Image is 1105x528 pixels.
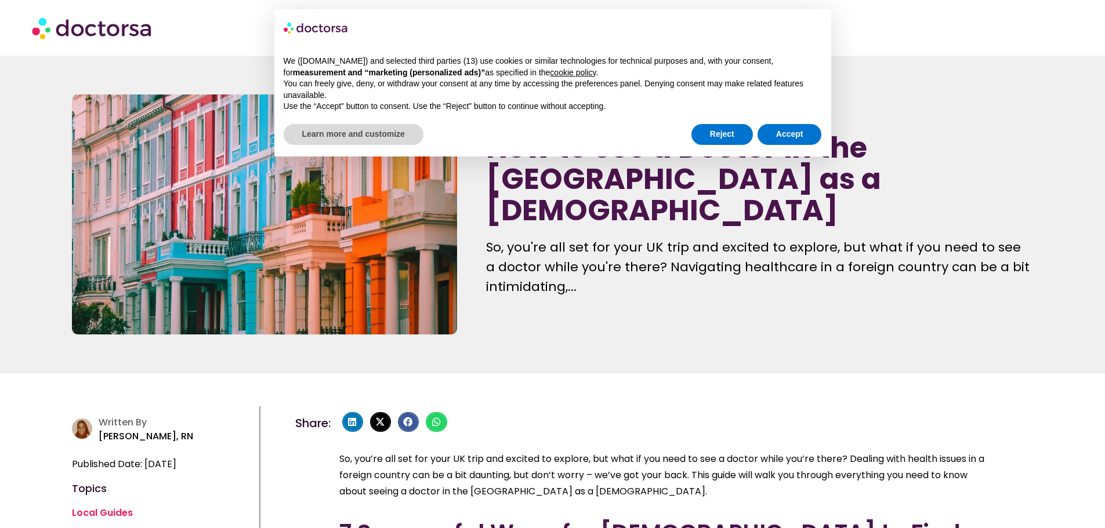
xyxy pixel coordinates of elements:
[758,124,822,145] button: Accept
[284,56,822,78] p: We ([DOMAIN_NAME]) and selected third parties (13) use cookies or similar technologies for techni...
[284,19,349,37] img: logo
[284,124,423,145] button: Learn more and customize
[72,456,176,472] span: Published Date: [DATE]
[550,68,596,77] a: cookie policy
[398,412,419,432] div: Share on facebook
[486,132,1032,226] h1: How to See a Doctor in the [GEOGRAPHIC_DATA] as a [DEMOGRAPHIC_DATA]
[284,101,822,112] p: Use the “Accept” button to consent. Use the “Reject” button to continue without accepting.
[293,68,485,77] strong: measurement and “marketing (personalized ads)”
[691,124,753,145] button: Reject
[72,484,253,493] h4: Topics
[370,412,391,432] div: Share on x-twitter
[72,506,133,519] a: Local Guides
[72,94,457,334] img: How to see a doctor in the UK as a foreigner primary image
[99,428,253,445] p: [PERSON_NAME], RN
[295,417,331,429] h4: Share:
[339,452,984,498] span: So, you’re all set for your UK trip and excited to explore, but what if you need to see a doctor ...
[284,78,822,101] p: You can freely give, deny, or withdraw your consent at any time by accessing the preferences pane...
[99,417,253,428] h4: Written By
[426,412,447,432] div: Share on whatsapp
[486,238,1032,297] div: So, you're all set for your UK trip and excited to explore, but what if you need to see a doctor ...
[342,412,363,432] div: Share on linkedin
